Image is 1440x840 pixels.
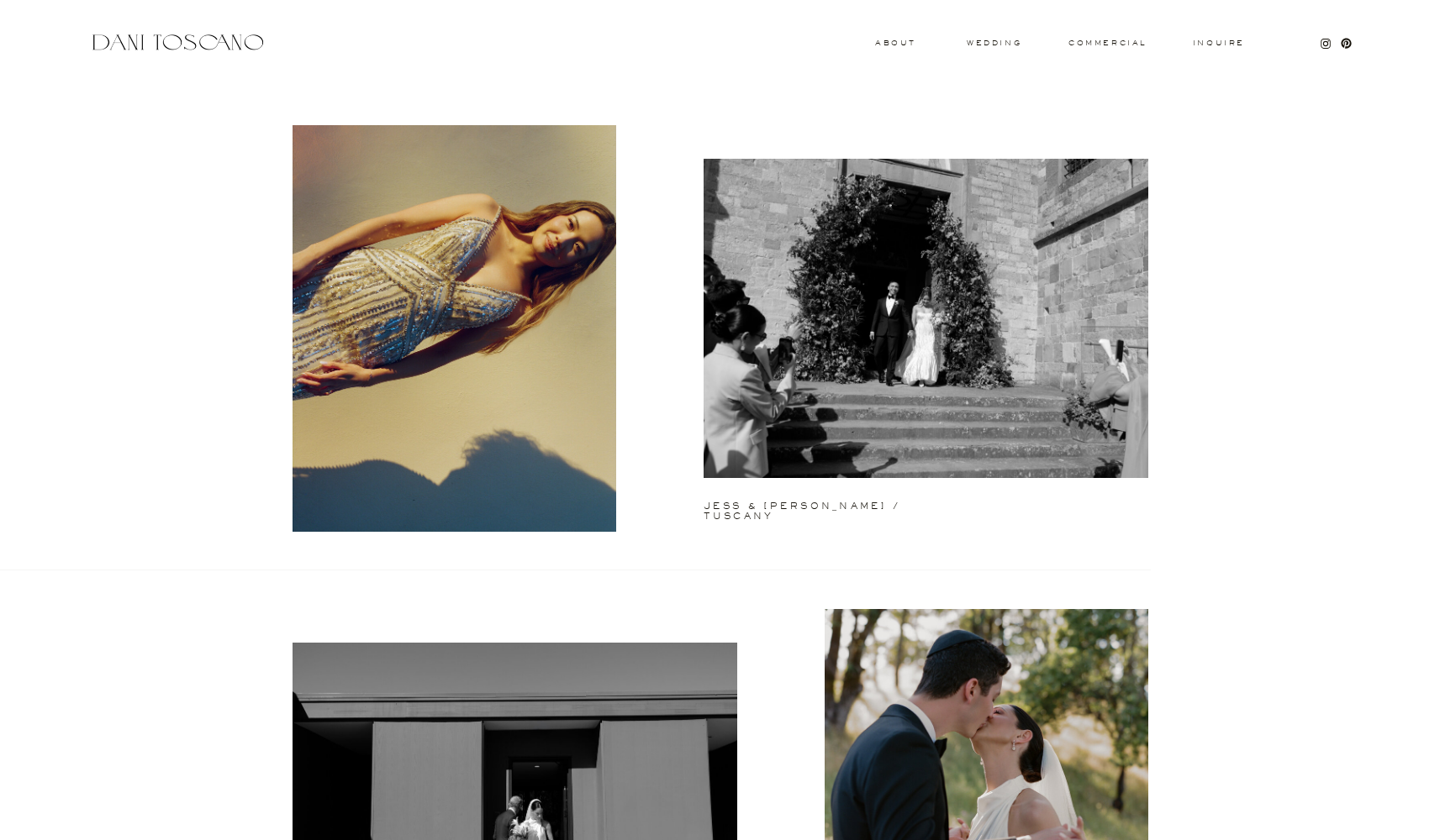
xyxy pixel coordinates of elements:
[1192,39,1246,48] a: Inquire
[704,501,966,508] a: jess & [PERSON_NAME] / tuscany
[1068,39,1146,46] a: commercial
[875,39,912,45] a: About
[967,39,1021,45] a: wedding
